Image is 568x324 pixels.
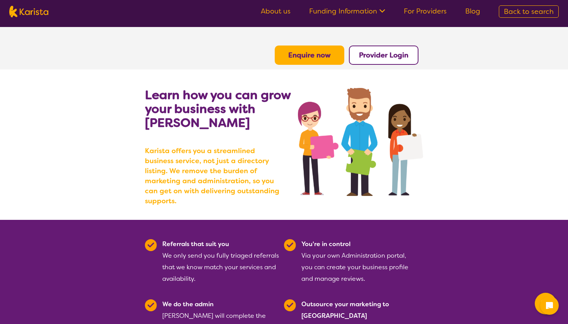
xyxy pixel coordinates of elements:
[162,238,279,285] div: We only send you fully triaged referrals that we know match your services and availability.
[359,51,408,60] a: Provider Login
[301,238,418,285] div: Via your own Administration portal, you can create your business profile and manage reviews.
[499,5,559,18] a: Back to search
[298,88,423,196] img: grow your business with Karista
[301,300,389,320] b: Outsource your marketing to [GEOGRAPHIC_DATA]
[145,299,157,311] img: Tick
[349,46,418,65] button: Provider Login
[284,239,296,251] img: Tick
[162,240,229,248] b: Referrals that suit you
[145,239,157,251] img: Tick
[504,7,554,16] span: Back to search
[404,7,447,16] a: For Providers
[9,6,48,17] img: Karista logo
[162,300,214,308] b: We do the admin
[284,299,296,311] img: Tick
[261,7,291,16] a: About us
[145,146,284,206] b: Karista offers you a streamlined business service, not just a directory listing. We remove the bu...
[275,46,344,65] button: Enquire now
[309,7,385,16] a: Funding Information
[465,7,480,16] a: Blog
[288,51,331,60] a: Enquire now
[301,240,350,248] b: You're in control
[535,293,556,314] button: Channel Menu
[145,87,291,131] b: Learn how you can grow your business with [PERSON_NAME]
